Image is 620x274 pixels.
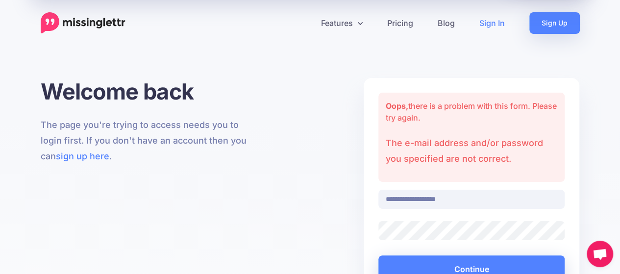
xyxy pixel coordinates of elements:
[386,135,558,167] p: The e-mail address and/or password you specified are not correct.
[56,151,109,161] a: sign up here
[378,93,565,182] div: there is a problem with this form. Please try again.
[41,117,257,164] p: The page you're trying to access needs you to login first. If you don't have an account then you ...
[529,12,580,34] a: Sign Up
[425,12,467,34] a: Blog
[41,78,257,105] h1: Welcome back
[587,241,613,267] a: Open chat
[309,12,375,34] a: Features
[375,12,425,34] a: Pricing
[386,101,408,111] strong: Oops,
[467,12,517,34] a: Sign In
